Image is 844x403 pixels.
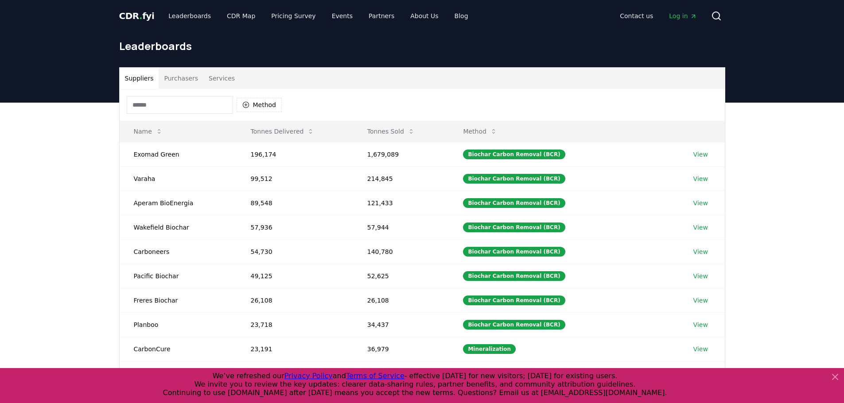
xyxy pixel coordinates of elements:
[237,98,282,112] button: Method
[161,8,475,24] nav: Main
[463,320,565,330] div: Biochar Carbon Removal (BCR)
[237,166,353,191] td: 99,512
[120,312,237,337] td: Planboo
[693,320,708,329] a: View
[237,215,353,239] td: 57,936
[662,8,704,24] a: Log in
[403,8,445,24] a: About Us
[203,68,240,89] button: Services
[120,215,237,239] td: Wakefield Biochar
[237,361,353,385] td: 22,780
[362,8,401,24] a: Partners
[463,247,565,257] div: Biochar Carbon Removal (BCR)
[613,8,660,24] a: Contact us
[693,247,708,256] a: View
[463,150,565,159] div: Biochar Carbon Removal (BCR)
[693,272,708,280] a: View
[353,142,449,166] td: 1,679,089
[613,8,704,24] nav: Main
[447,8,475,24] a: Blog
[237,191,353,215] td: 89,548
[353,337,449,361] td: 36,979
[119,11,155,21] span: CDR fyi
[353,361,449,385] td: 28,202
[120,166,237,191] td: Varaha
[120,264,237,288] td: Pacific Biochar
[119,39,725,53] h1: Leaderboards
[161,8,218,24] a: Leaderboards
[669,12,696,20] span: Log in
[120,361,237,385] td: Running Tide | Inactive
[237,142,353,166] td: 196,174
[119,10,155,22] a: CDR.fyi
[120,191,237,215] td: Aperam BioEnergia
[353,264,449,288] td: 52,625
[693,199,708,207] a: View
[463,296,565,305] div: Biochar Carbon Removal (BCR)
[693,174,708,183] a: View
[463,271,565,281] div: Biochar Carbon Removal (BCR)
[693,296,708,305] a: View
[463,198,565,208] div: Biochar Carbon Removal (BCR)
[120,337,237,361] td: CarbonCure
[139,11,142,21] span: .
[220,8,262,24] a: CDR Map
[353,312,449,337] td: 34,437
[237,264,353,288] td: 49,125
[120,288,237,312] td: Freres Biochar
[353,191,449,215] td: 121,433
[353,239,449,264] td: 140,780
[693,345,708,353] a: View
[353,215,449,239] td: 57,944
[127,123,170,140] button: Name
[456,123,504,140] button: Method
[463,174,565,184] div: Biochar Carbon Removal (BCR)
[237,312,353,337] td: 23,718
[120,68,159,89] button: Suppliers
[353,166,449,191] td: 214,845
[360,123,422,140] button: Tonnes Sold
[120,239,237,264] td: Carboneers
[325,8,360,24] a: Events
[693,150,708,159] a: View
[264,8,323,24] a: Pricing Survey
[237,337,353,361] td: 23,191
[353,288,449,312] td: 26,108
[693,223,708,232] a: View
[463,344,516,354] div: Mineralization
[159,68,203,89] button: Purchasers
[237,288,353,312] td: 26,108
[120,142,237,166] td: Exomad Green
[237,239,353,264] td: 54,730
[244,123,322,140] button: Tonnes Delivered
[463,223,565,232] div: Biochar Carbon Removal (BCR)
